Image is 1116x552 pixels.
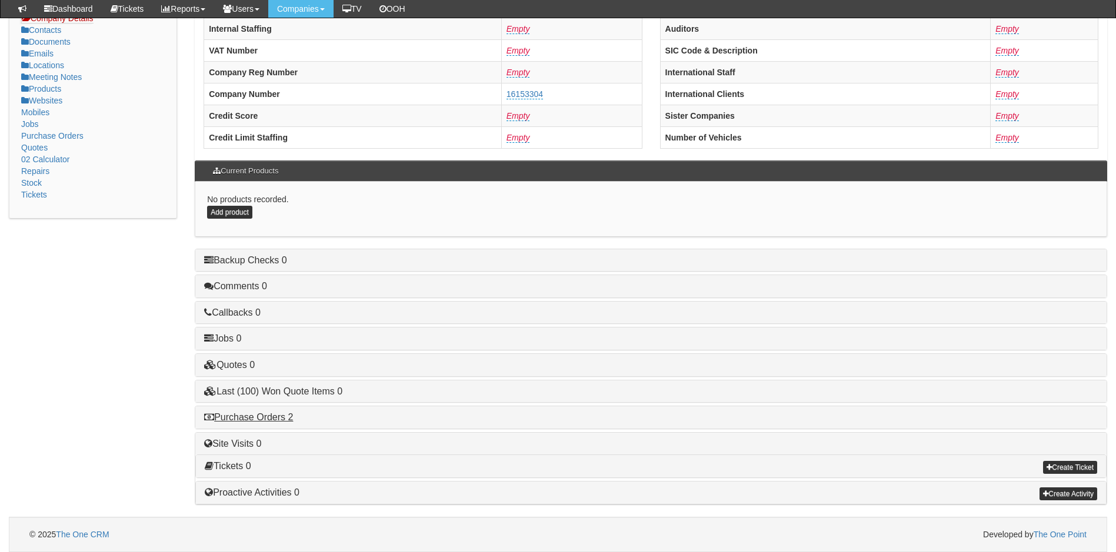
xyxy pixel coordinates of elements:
a: Purchase Orders [21,131,84,140]
a: Empty [507,46,530,56]
a: Empty [507,133,530,143]
a: Jobs [21,119,39,129]
a: The One CRM [56,530,109,539]
a: Contacts [21,25,61,35]
th: Credit Score [204,105,502,126]
a: The One Point [1034,530,1087,539]
a: Emails [21,49,54,58]
a: Quotes 0 [204,360,255,370]
span: Developed by [983,528,1087,540]
th: Company Number [204,83,502,105]
th: International Clients [660,83,991,105]
a: Create Activity [1040,487,1097,500]
a: Jobs 0 [204,333,241,343]
a: Purchase Orders 2 [204,412,293,422]
a: Stock [21,178,42,188]
a: Empty [995,111,1019,121]
a: Quotes [21,143,48,152]
a: Meeting Notes [21,72,82,82]
th: Number of Vehicles [660,126,991,148]
a: Repairs [21,166,49,176]
a: Empty [995,24,1019,34]
a: Mobiles [21,108,49,117]
th: Internal Staffing [204,18,502,39]
a: Last (100) Won Quote Items 0 [204,386,342,396]
a: Tickets [21,190,47,199]
a: Documents [21,37,71,46]
a: Create Ticket [1043,461,1097,474]
th: SIC Code & Description [660,39,991,61]
a: Comments 0 [204,281,267,291]
a: Empty [507,68,530,78]
th: International Staff [660,61,991,83]
span: © 2025 [29,530,109,539]
a: 16153304 [507,89,543,99]
a: Site Visits 0 [204,439,261,449]
a: Empty [995,133,1019,143]
a: Empty [995,68,1019,78]
a: Add product [207,206,252,219]
th: Auditors [660,18,991,39]
th: Credit Limit Staffing [204,126,502,148]
a: Empty [507,24,530,34]
div: No products recorded. [195,182,1107,236]
a: Locations [21,61,64,70]
th: Company Reg Number [204,61,502,83]
a: Tickets 0 [205,461,251,471]
a: Websites [21,96,62,105]
a: Backup Checks 0 [204,255,287,265]
a: Empty [995,89,1019,99]
a: Products [21,84,61,93]
a: Empty [507,111,530,121]
h3: Current Products [207,161,284,181]
a: Callbacks 0 [204,307,261,317]
a: Company Details [21,13,94,24]
th: VAT Number [204,39,502,61]
th: Sister Companies [660,105,991,126]
a: Proactive Activities 0 [205,487,299,497]
a: Empty [995,46,1019,56]
a: 02 Calculator [21,155,70,164]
